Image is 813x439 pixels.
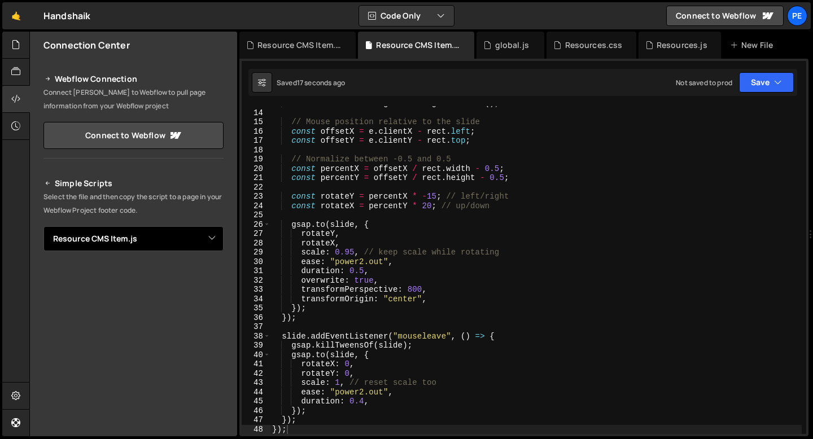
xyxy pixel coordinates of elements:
div: 33 [242,285,270,295]
div: 45 [242,397,270,406]
div: Resource CMS Item.css [257,39,342,51]
div: 36 [242,313,270,323]
div: Resources.css [565,39,623,51]
button: Save [739,72,794,93]
div: Not saved to prod [676,78,732,87]
div: 30 [242,257,270,267]
div: 41 [242,359,270,369]
div: 46 [242,406,270,416]
div: 38 [242,332,270,341]
div: 40 [242,350,270,360]
div: Handshaik [43,9,90,23]
div: New File [730,39,777,51]
p: Select the file and then copy the script to a page in your Webflow Project footer code. [43,190,224,217]
div: 22 [242,183,270,192]
div: 39 [242,341,270,350]
div: 16 [242,127,270,137]
div: 21 [242,173,270,183]
a: Pe [787,6,807,26]
div: 26 [242,220,270,230]
h2: Simple Scripts [43,177,224,190]
div: 34 [242,295,270,304]
div: 15 [242,117,270,127]
iframe: YouTube video player [43,270,225,371]
div: 25 [242,210,270,220]
div: Saved [277,78,345,87]
div: 44 [242,388,270,397]
button: Code Only [359,6,454,26]
p: Connect [PERSON_NAME] to Webflow to pull page information from your Webflow project [43,86,224,113]
div: 17 seconds ago [297,78,345,87]
div: global.js [495,39,529,51]
div: 17 [242,136,270,146]
div: 14 [242,108,270,118]
div: 20 [242,164,270,174]
div: 28 [242,239,270,248]
div: 19 [242,155,270,164]
div: 32 [242,276,270,286]
div: 27 [242,229,270,239]
div: 18 [242,146,270,155]
h2: Connection Center [43,39,130,51]
a: Connect to Webflow [43,122,224,149]
div: 43 [242,378,270,388]
div: Resources.js [657,39,707,51]
div: 23 [242,192,270,201]
div: 31 [242,266,270,276]
div: 35 [242,304,270,313]
div: 24 [242,201,270,211]
div: 42 [242,369,270,379]
div: 29 [242,248,270,257]
a: 🤙 [2,2,30,29]
a: Connect to Webflow [666,6,784,26]
div: 47 [242,415,270,425]
div: 37 [242,322,270,332]
div: 48 [242,425,270,434]
div: Resource CMS Item.js [376,39,461,51]
h2: Webflow Connection [43,72,224,86]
